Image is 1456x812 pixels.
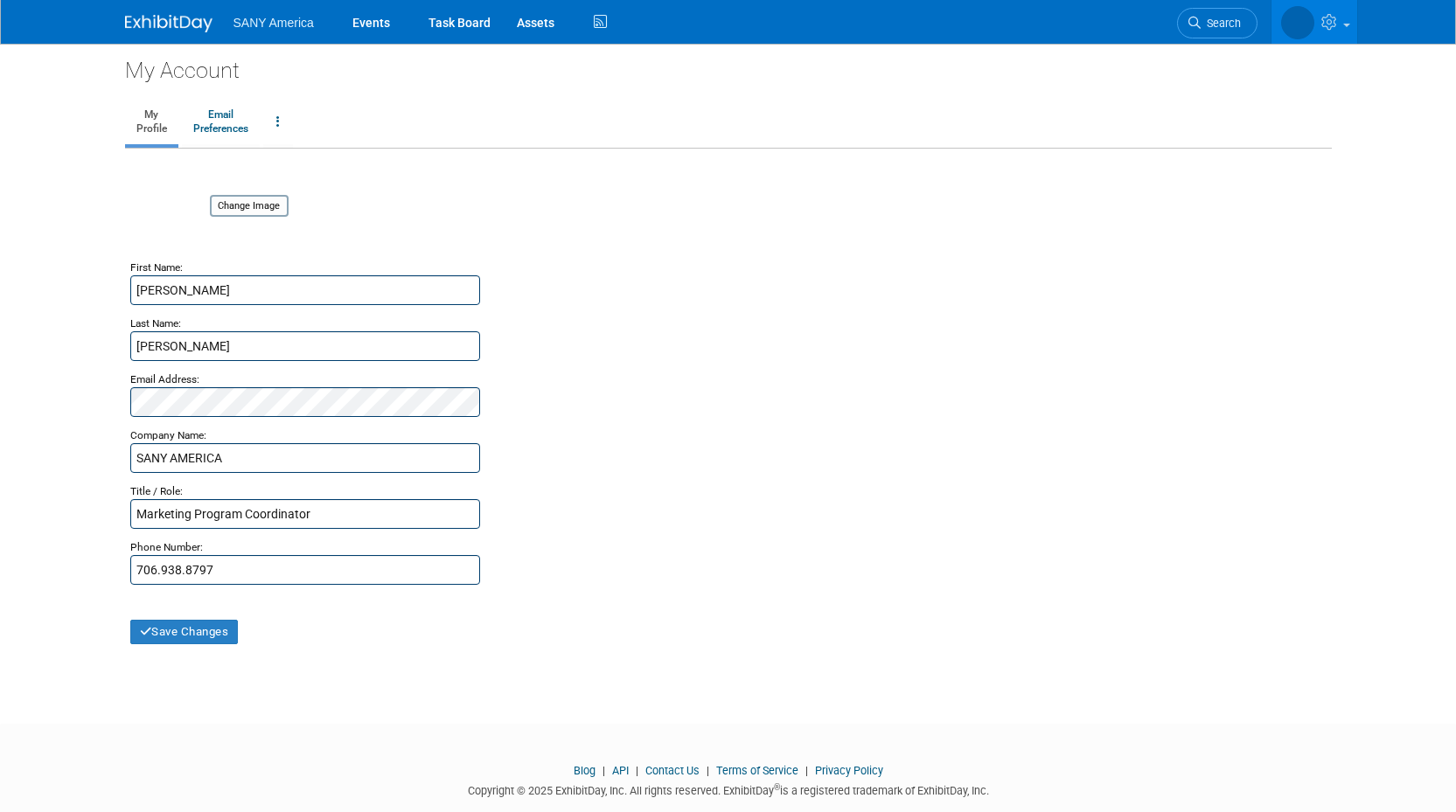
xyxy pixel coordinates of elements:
span: SANY America [233,16,314,30]
a: Contact Us [645,764,700,777]
img: Sherri Bailey [1281,6,1314,39]
span: Search [1201,17,1241,30]
span: | [702,764,714,777]
a: MyProfile [125,101,178,144]
a: API [612,764,629,777]
a: EmailPreferences [182,101,260,144]
button: Save Changes [130,620,239,644]
span: | [801,764,812,777]
a: Terms of Service [716,764,798,777]
a: Blog [574,764,596,777]
small: Email Address: [130,373,199,385]
small: Last Name: [130,317,181,330]
small: Phone Number: [130,541,203,553]
small: Company Name: [130,429,206,441]
span: | [631,764,643,777]
a: Privacy Policy [815,764,883,777]
a: Search [1177,8,1257,38]
small: Title / Role: [130,485,183,497]
img: ExhibitDay [125,15,212,32]
div: My Account [125,44,1332,86]
small: First Name: [130,261,183,274]
span: | [598,764,610,777]
sup: ® [774,782,780,792]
